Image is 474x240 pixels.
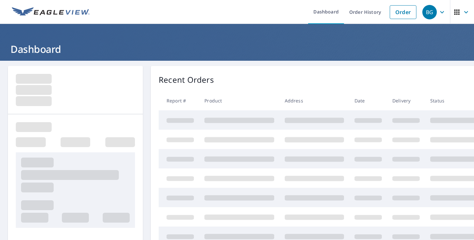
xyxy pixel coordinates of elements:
[349,91,387,110] th: Date
[390,5,416,19] a: Order
[199,91,279,110] th: Product
[159,74,214,86] p: Recent Orders
[387,91,425,110] th: Delivery
[12,7,90,17] img: EV Logo
[422,5,437,19] div: BG
[279,91,349,110] th: Address
[8,42,466,56] h1: Dashboard
[159,91,199,110] th: Report #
